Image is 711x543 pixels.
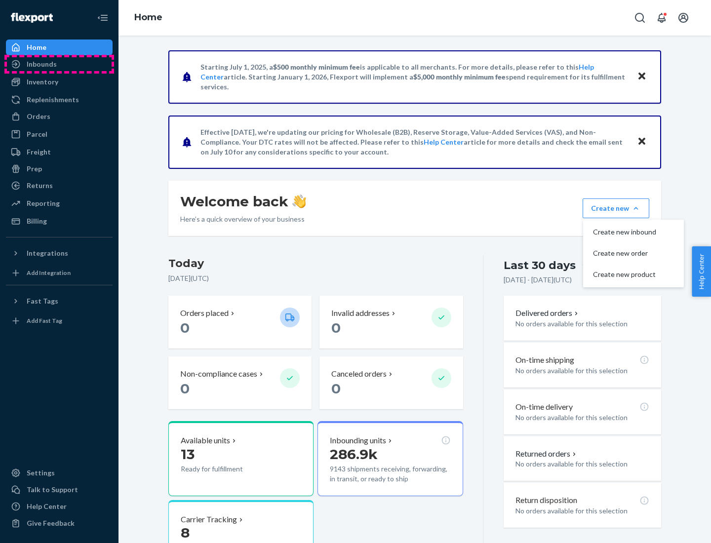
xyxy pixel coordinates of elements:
[6,465,113,481] a: Settings
[6,92,113,108] a: Replenishments
[27,77,58,87] div: Inventory
[6,293,113,309] button: Fast Tags
[181,514,237,525] p: Carrier Tracking
[652,8,671,28] button: Open notifications
[6,178,113,194] a: Returns
[200,62,628,92] p: Starting July 1, 2025, a is applicable to all merchants. For more details, please refer to this a...
[292,194,306,208] img: hand-wave emoji
[6,499,113,514] a: Help Center
[27,248,68,258] div: Integrations
[6,126,113,142] a: Parcel
[27,95,79,105] div: Replenishments
[317,421,463,496] button: Inbounding units286.9k9143 shipments receiving, forwarding, in transit, or ready to ship
[585,243,682,264] button: Create new order
[134,12,162,23] a: Home
[585,222,682,243] button: Create new inbound
[27,129,47,139] div: Parcel
[515,506,649,516] p: No orders available for this selection
[330,435,386,446] p: Inbounding units
[331,308,390,319] p: Invalid addresses
[630,8,650,28] button: Open Search Box
[168,273,463,283] p: [DATE] ( UTC )
[6,213,113,229] a: Billing
[181,524,190,541] span: 8
[331,368,387,380] p: Canceled orders
[692,246,711,297] button: Help Center
[181,435,230,446] p: Available units
[515,319,649,329] p: No orders available for this selection
[27,147,51,157] div: Freight
[27,181,53,191] div: Returns
[635,70,648,84] button: Close
[27,485,78,495] div: Talk to Support
[168,421,314,496] button: Available units13Ready for fulfillment
[168,296,312,349] button: Orders placed 0
[27,198,60,208] div: Reporting
[331,319,341,336] span: 0
[27,269,71,277] div: Add Integration
[200,127,628,157] p: Effective [DATE], we're updating our pricing for Wholesale (B2B), Reserve Storage, Value-Added Se...
[331,380,341,397] span: 0
[180,193,306,210] h1: Welcome back
[6,245,113,261] button: Integrations
[6,56,113,72] a: Inbounds
[593,271,656,278] span: Create new product
[635,135,648,149] button: Close
[6,195,113,211] a: Reporting
[6,313,113,329] a: Add Fast Tag
[181,464,272,474] p: Ready for fulfillment
[180,319,190,336] span: 0
[6,144,113,160] a: Freight
[273,63,360,71] span: $500 monthly minimum fee
[593,250,656,257] span: Create new order
[6,74,113,90] a: Inventory
[168,256,463,271] h3: Today
[515,413,649,423] p: No orders available for this selection
[27,112,50,121] div: Orders
[27,296,58,306] div: Fast Tags
[27,164,42,174] div: Prep
[6,265,113,281] a: Add Integration
[515,308,580,319] button: Delivered orders
[6,39,113,55] a: Home
[93,8,113,28] button: Close Navigation
[319,296,463,349] button: Invalid addresses 0
[515,448,578,460] button: Returned orders
[585,264,682,285] button: Create new product
[27,216,47,226] div: Billing
[583,198,649,218] button: Create newCreate new inboundCreate new orderCreate new product
[515,459,649,469] p: No orders available for this selection
[168,356,312,409] button: Non-compliance cases 0
[515,354,574,366] p: On-time shipping
[515,495,577,506] p: Return disposition
[27,59,57,69] div: Inbounds
[413,73,506,81] span: $5,000 monthly minimum fee
[180,380,190,397] span: 0
[330,446,378,463] span: 286.9k
[6,109,113,124] a: Orders
[6,482,113,498] a: Talk to Support
[515,366,649,376] p: No orders available for this selection
[180,214,306,224] p: Here’s a quick overview of your business
[180,308,229,319] p: Orders placed
[6,161,113,177] a: Prep
[180,368,257,380] p: Non-compliance cases
[27,468,55,478] div: Settings
[673,8,693,28] button: Open account menu
[126,3,170,32] ol: breadcrumbs
[27,42,46,52] div: Home
[504,275,572,285] p: [DATE] - [DATE] ( UTC )
[319,356,463,409] button: Canceled orders 0
[11,13,53,23] img: Flexport logo
[27,502,67,511] div: Help Center
[181,446,195,463] span: 13
[27,316,62,325] div: Add Fast Tag
[515,401,573,413] p: On-time delivery
[27,518,75,528] div: Give Feedback
[593,229,656,235] span: Create new inbound
[330,464,450,484] p: 9143 shipments receiving, forwarding, in transit, or ready to ship
[504,258,576,273] div: Last 30 days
